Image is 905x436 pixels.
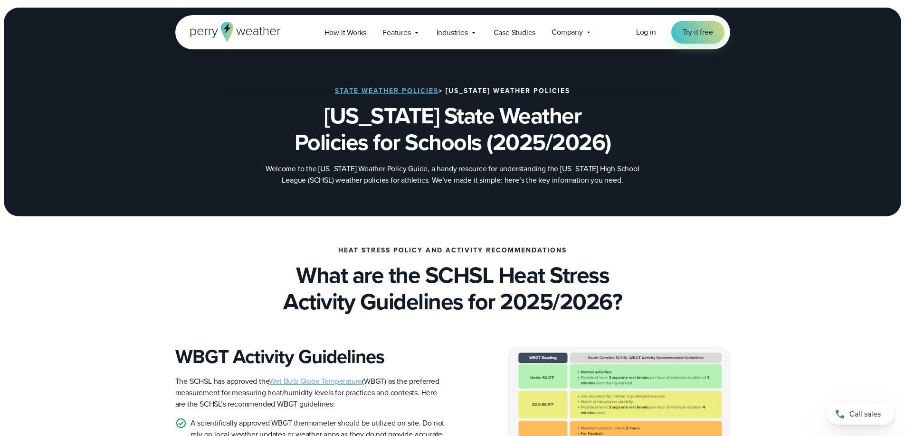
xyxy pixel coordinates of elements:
a: Call sales [827,404,894,425]
h3: WBGT Activity Guidelines [175,345,445,368]
a: State Weather Policies [335,86,438,96]
h3: Heat Stress Policy and Activity Recommendations [338,247,567,254]
a: Case Studies [486,23,544,42]
h2: > [US_STATE] Weather Policies [335,87,570,95]
a: Wet Bulb Globe Temperature [269,376,362,387]
a: Try it free [671,21,724,44]
a: Log in [636,27,656,38]
span: Features [382,27,410,38]
span: The SCHSL has approved the (WBGT) as the preferred measurement for measuring heat/humidity levels... [175,376,439,409]
h2: What are the SCHSL Heat Stress Activity Guidelines for 2025/2026? [175,262,730,315]
span: How it Works [324,27,367,38]
span: Industries [437,27,468,38]
a: How it Works [316,23,375,42]
h1: [US_STATE] State Weather Policies for Schools (2025/2026) [223,102,683,156]
span: Case Studies [494,27,536,38]
span: Call sales [849,408,881,420]
span: Try it free [683,27,713,38]
span: Company [552,27,583,38]
p: Welcome to the [US_STATE] Weather Policy Guide, a handy resource for understanding the [US_STATE]... [263,163,643,186]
